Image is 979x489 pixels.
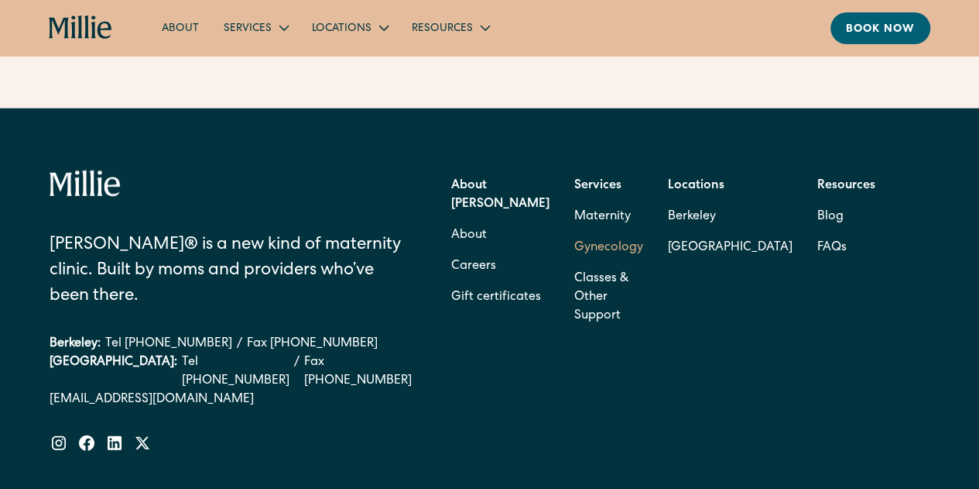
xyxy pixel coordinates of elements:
[574,180,621,192] strong: Services
[149,15,211,40] a: About
[50,233,412,310] div: [PERSON_NAME]® is a new kind of maternity clinic. Built by moms and providers who’ve been there.
[50,391,412,409] a: [EMAIL_ADDRESS][DOMAIN_NAME]
[182,353,289,391] a: Tel [PHONE_NUMBER]
[399,15,501,40] div: Resources
[817,201,844,232] a: Blog
[49,15,112,40] a: home
[412,21,473,37] div: Resources
[294,353,300,391] div: /
[50,353,177,391] div: [GEOGRAPHIC_DATA]:
[224,21,272,37] div: Services
[312,21,371,37] div: Locations
[247,335,378,353] a: Fax [PHONE_NUMBER]
[574,263,643,332] a: Classes & Other Support
[451,282,541,313] a: Gift certificates
[668,180,724,192] strong: Locations
[574,201,631,232] a: Maternity
[817,180,875,192] strong: Resources
[105,335,232,353] a: Tel [PHONE_NUMBER]
[574,232,643,263] a: Gynecology
[668,201,792,232] a: Berkeley
[830,12,930,44] a: Book now
[846,22,915,38] div: Book now
[451,220,487,251] a: About
[300,15,399,40] div: Locations
[451,251,496,282] a: Careers
[817,232,847,263] a: FAQs
[237,335,242,353] div: /
[211,15,300,40] div: Services
[451,180,549,211] strong: About [PERSON_NAME]
[50,335,101,353] div: Berkeley:
[668,232,792,263] a: [GEOGRAPHIC_DATA]
[304,353,412,391] a: Fax [PHONE_NUMBER]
